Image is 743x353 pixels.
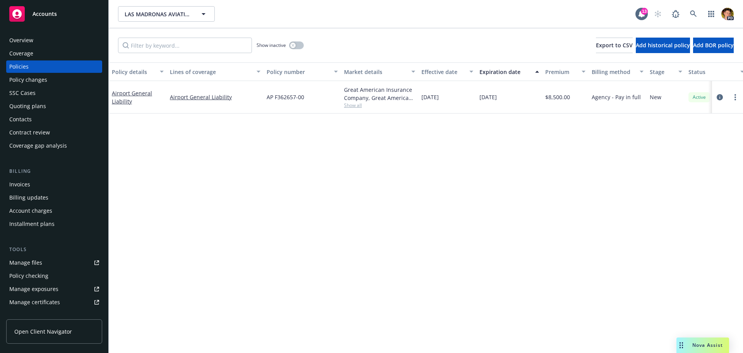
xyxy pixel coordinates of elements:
[109,62,167,81] button: Policy details
[641,8,648,15] div: 13
[589,62,647,81] button: Billing method
[170,93,260,101] a: Airport General Liability
[9,47,33,60] div: Coverage
[6,47,102,60] a: Coverage
[118,6,215,22] button: LAS MADRONAS AVIATION LLC
[6,3,102,25] a: Accounts
[9,296,60,308] div: Manage certificates
[6,296,102,308] a: Manage certificates
[341,62,418,81] button: Market details
[650,6,666,22] a: Start snowing
[6,283,102,295] a: Manage exposures
[9,100,46,112] div: Quoting plans
[9,270,48,282] div: Policy checking
[688,68,736,76] div: Status
[33,11,57,17] span: Accounts
[6,60,102,73] a: Policies
[704,6,719,22] a: Switch app
[9,34,33,46] div: Overview
[692,342,723,348] span: Nova Assist
[267,93,304,101] span: AP F362657-00
[6,309,102,322] a: Manage BORs
[596,41,633,49] span: Export to CSV
[9,218,55,230] div: Installment plans
[118,38,252,53] input: Filter by keyword...
[592,68,635,76] div: Billing method
[264,62,341,81] button: Policy number
[9,87,36,99] div: SSC Cases
[731,93,740,102] a: more
[6,191,102,204] a: Billing updates
[9,113,32,126] div: Contacts
[9,178,30,191] div: Invoices
[6,270,102,282] a: Policy checking
[479,68,531,76] div: Expiration date
[6,139,102,152] a: Coverage gap analysis
[542,62,589,81] button: Premium
[636,38,690,53] button: Add historical policy
[421,93,439,101] span: [DATE]
[9,126,50,139] div: Contract review
[167,62,264,81] button: Lines of coverage
[6,205,102,217] a: Account charges
[344,102,415,108] span: Show all
[9,257,42,269] div: Manage files
[9,60,29,73] div: Policies
[6,246,102,253] div: Tools
[668,6,683,22] a: Report a Bug
[112,68,155,76] div: Policy details
[650,93,661,101] span: New
[6,100,102,112] a: Quoting plans
[9,191,48,204] div: Billing updates
[676,338,729,353] button: Nova Assist
[14,327,72,336] span: Open Client Navigator
[418,62,476,81] button: Effective date
[267,68,329,76] div: Policy number
[9,74,47,86] div: Policy changes
[686,6,701,22] a: Search
[479,93,497,101] span: [DATE]
[6,87,102,99] a: SSC Cases
[6,167,102,175] div: Billing
[9,283,58,295] div: Manage exposures
[592,93,641,101] span: Agency - Pay in full
[692,94,707,101] span: Active
[693,41,734,49] span: Add BOR policy
[6,257,102,269] a: Manage files
[6,126,102,139] a: Contract review
[715,93,724,102] a: circleInformation
[647,62,685,81] button: Stage
[125,10,192,18] span: LAS MADRONAS AVIATION LLC
[676,338,686,353] div: Drag to move
[9,205,52,217] div: Account charges
[9,309,46,322] div: Manage BORs
[257,42,286,48] span: Show inactive
[693,38,734,53] button: Add BOR policy
[421,68,465,76] div: Effective date
[721,8,734,20] img: photo
[596,38,633,53] button: Export to CSV
[6,178,102,191] a: Invoices
[6,34,102,46] a: Overview
[6,113,102,126] a: Contacts
[545,68,577,76] div: Premium
[6,218,102,230] a: Installment plans
[650,68,674,76] div: Stage
[344,86,415,102] div: Great American Insurance Company, Great American Insurance Group
[344,68,407,76] div: Market details
[112,90,152,105] a: Airport General Liability
[9,139,67,152] div: Coverage gap analysis
[170,68,252,76] div: Lines of coverage
[545,93,570,101] span: $8,500.00
[476,62,542,81] button: Expiration date
[6,74,102,86] a: Policy changes
[636,41,690,49] span: Add historical policy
